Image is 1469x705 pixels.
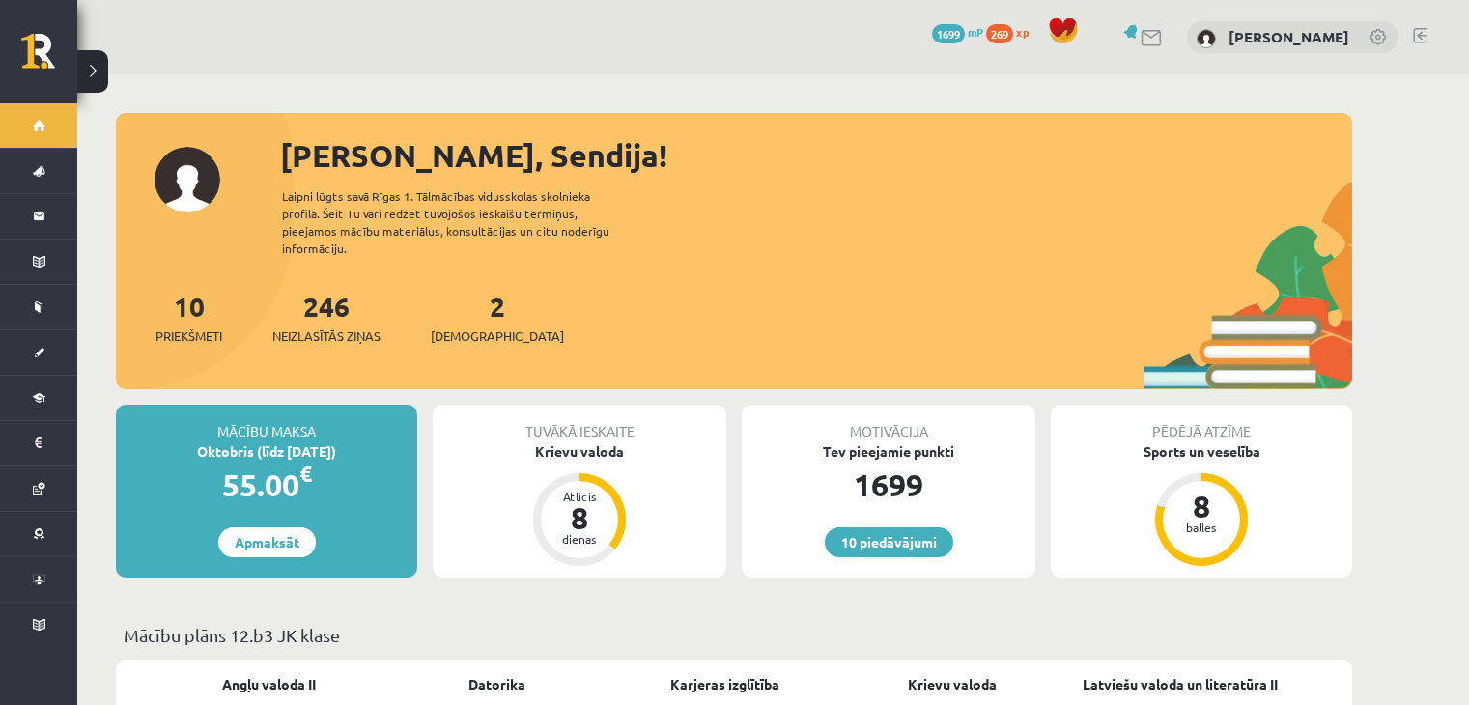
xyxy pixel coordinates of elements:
a: Sports un veselība 8 balles [1051,441,1352,569]
div: 1699 [742,462,1035,508]
span: € [299,460,312,488]
div: dienas [551,533,608,545]
span: xp [1016,24,1029,40]
div: Tev pieejamie punkti [742,441,1035,462]
span: Priekšmeti [155,326,222,346]
a: Rīgas 1. Tālmācības vidusskola [21,34,77,82]
div: Oktobris (līdz [DATE]) [116,441,417,462]
p: Mācību plāns 12.b3 JK klase [124,622,1344,648]
span: [DEMOGRAPHIC_DATA] [431,326,564,346]
div: 55.00 [116,462,417,508]
div: [PERSON_NAME], Sendija! [280,132,1352,179]
span: Neizlasītās ziņas [272,326,381,346]
img: Sendija Zeltmate [1197,29,1216,48]
div: 8 [1172,491,1230,522]
div: Pēdējā atzīme [1051,405,1352,441]
div: 8 [551,502,608,533]
div: Sports un veselība [1051,441,1352,462]
a: Krievu valoda Atlicis 8 dienas [433,441,726,569]
a: 2[DEMOGRAPHIC_DATA] [431,289,564,346]
a: Apmaksāt [218,527,316,557]
a: Krievu valoda [908,674,997,694]
div: Krievu valoda [433,441,726,462]
div: Mācību maksa [116,405,417,441]
div: Tuvākā ieskaite [433,405,726,441]
a: Latviešu valoda un literatūra II [1083,674,1278,694]
a: Karjeras izglītība [670,674,779,694]
a: 10 piedāvājumi [825,527,953,557]
a: [PERSON_NAME] [1229,27,1349,46]
div: Motivācija [742,405,1035,441]
a: 246Neizlasītās ziņas [272,289,381,346]
div: balles [1172,522,1230,533]
div: Laipni lūgts savā Rīgas 1. Tālmācības vidusskolas skolnieka profilā. Šeit Tu vari redzēt tuvojošo... [282,187,643,257]
span: 269 [986,24,1013,43]
span: mP [968,24,983,40]
a: Datorika [468,674,525,694]
div: Atlicis [551,491,608,502]
a: 1699 mP [932,24,983,40]
span: 1699 [932,24,965,43]
a: Angļu valoda II [222,674,316,694]
a: 269 xp [986,24,1038,40]
a: 10Priekšmeti [155,289,222,346]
